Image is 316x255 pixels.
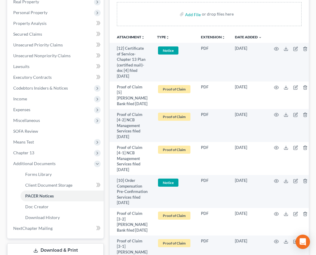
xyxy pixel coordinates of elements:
[117,35,145,39] a: Attachmentunfold_more
[230,43,267,82] td: [DATE]
[196,109,230,142] td: PDF
[158,179,178,187] span: Notice
[25,172,52,177] span: Forms Library
[13,118,40,123] span: Miscellaneous
[157,84,191,94] a: Proof of Claim
[222,36,225,39] i: unfold_more
[110,142,152,175] td: Proof of Claim [4-1] NCB Management Services filed [DATE]
[158,113,190,121] span: Proof of Claim
[196,82,230,109] td: PDF
[13,96,27,101] span: Income
[157,46,191,55] a: Notice
[25,182,72,188] span: Client Document Storage
[25,215,60,220] span: Download History
[20,180,104,191] a: Client Document Storage
[196,208,230,236] td: PDF
[230,82,267,109] td: [DATE]
[157,211,191,221] a: Proof of Claim
[196,142,230,175] td: PDF
[157,145,191,155] a: Proof of Claim
[230,142,267,175] td: [DATE]
[158,46,178,55] span: Notice
[25,204,49,209] span: Doc Creator
[110,109,152,142] td: Proof of Claim [4-2] NCB Management Services filed [DATE]
[8,18,104,29] a: Property Analysis
[13,85,68,90] span: Codebtors Insiders & Notices
[25,193,54,198] span: PACER Notices
[230,175,267,208] td: [DATE]
[157,35,169,39] button: TYPEunfold_more
[110,82,152,109] td: Proof of Claim [5] [PERSON_NAME] Bank filed [DATE]
[13,150,34,155] span: Chapter 13
[8,40,104,50] a: Unsecured Priority Claims
[230,109,267,142] td: [DATE]
[157,178,191,188] a: Notice
[158,85,190,93] span: Proof of Claim
[202,11,234,17] div: or drop files here
[13,42,63,47] span: Unsecured Priority Claims
[196,175,230,208] td: PDF
[20,212,104,223] a: Download History
[158,212,190,220] span: Proof of Claim
[230,208,267,236] td: [DATE]
[13,161,56,166] span: Additional Documents
[201,35,225,39] a: Extensionunfold_more
[8,61,104,72] a: Lawsuits
[13,64,29,69] span: Lawsuits
[110,43,152,82] td: [12] Certificate of Service- Chapter 13 Plan (certified mail)- doc [4] filed [DATE]
[8,50,104,61] a: Unsecured Nonpriority Claims
[166,36,169,39] i: unfold_more
[296,235,310,249] div: Open Intercom Messenger
[20,169,104,180] a: Forms Library
[110,208,152,236] td: Proof of Claim [3-2] [PERSON_NAME] Bank filed [DATE]
[13,10,47,15] span: Personal Property
[157,238,191,248] a: Proof of Claim
[13,21,47,26] span: Property Analysis
[13,75,52,80] span: Executory Contracts
[20,201,104,212] a: Doc Creator
[13,226,53,231] span: NextChapter Mailing
[110,175,152,208] td: [10] Order Compensation Pre-Confirmation Services filed [DATE]
[13,107,30,112] span: Expenses
[13,139,34,144] span: Means Test
[158,146,190,154] span: Proof of Claim
[141,36,145,39] i: unfold_more
[20,191,104,201] a: PACER Notices
[8,126,104,137] a: SOFA Review
[8,223,104,234] a: NextChapter Mailing
[8,72,104,83] a: Executory Contracts
[235,35,262,39] a: Date Added expand_more
[158,239,190,247] span: Proof of Claim
[13,31,42,37] span: Secured Claims
[258,36,262,39] i: expand_more
[13,129,38,134] span: SOFA Review
[196,43,230,82] td: PDF
[8,29,104,40] a: Secured Claims
[13,53,71,58] span: Unsecured Nonpriority Claims
[157,112,191,122] a: Proof of Claim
